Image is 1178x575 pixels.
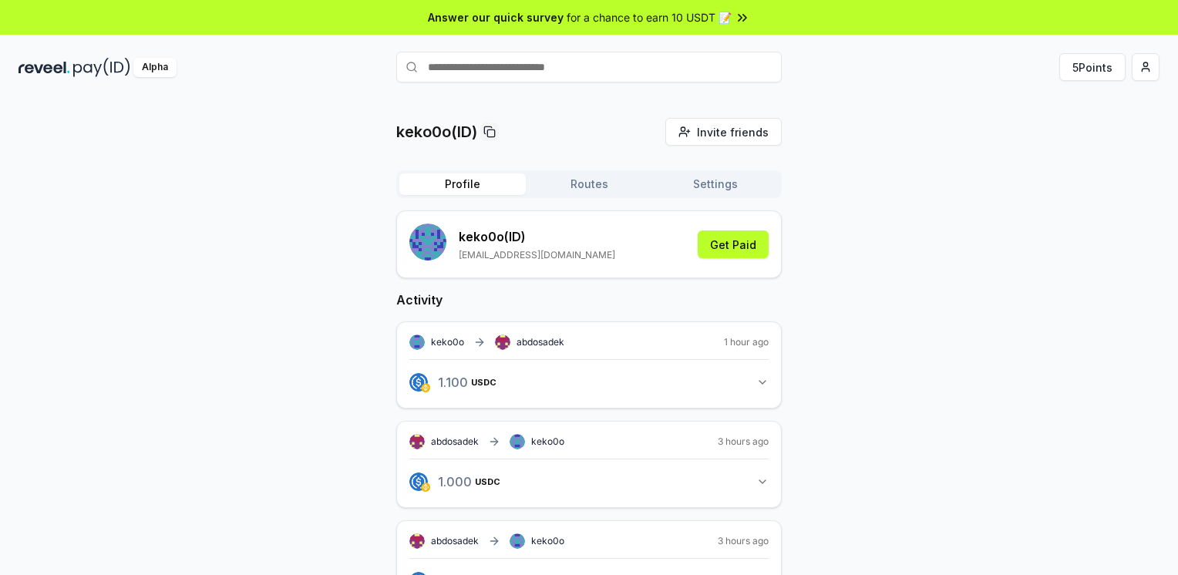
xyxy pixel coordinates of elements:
[421,483,430,492] img: logo.png
[133,58,177,77] div: Alpha
[697,124,769,140] span: Invite friends
[396,291,782,309] h2: Activity
[19,58,70,77] img: reveel_dark
[396,121,477,143] p: keko0o(ID)
[517,336,564,348] span: abdosadek
[409,472,428,491] img: logo.png
[1059,53,1126,81] button: 5Points
[73,58,130,77] img: pay_id
[431,535,479,547] span: abdosadek
[718,435,769,448] span: 3 hours ago
[399,173,526,195] button: Profile
[409,373,428,392] img: logo.png
[567,9,732,25] span: for a chance to earn 10 USDT 📝
[409,469,769,495] button: 1.000USDC
[652,173,779,195] button: Settings
[718,535,769,547] span: 3 hours ago
[409,369,769,395] button: 1.100USDC
[526,173,652,195] button: Routes
[531,535,564,547] span: keko0o
[428,9,564,25] span: Answer our quick survey
[431,435,479,448] span: abdosadek
[459,249,615,261] p: [EMAIL_ADDRESS][DOMAIN_NAME]
[421,383,430,392] img: logo.png
[665,118,782,146] button: Invite friends
[475,477,500,486] span: USDC
[724,336,769,348] span: 1 hour ago
[431,336,464,348] span: keko0o
[459,227,615,246] p: keko0o (ID)
[531,435,564,448] span: keko0o
[698,230,769,258] button: Get Paid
